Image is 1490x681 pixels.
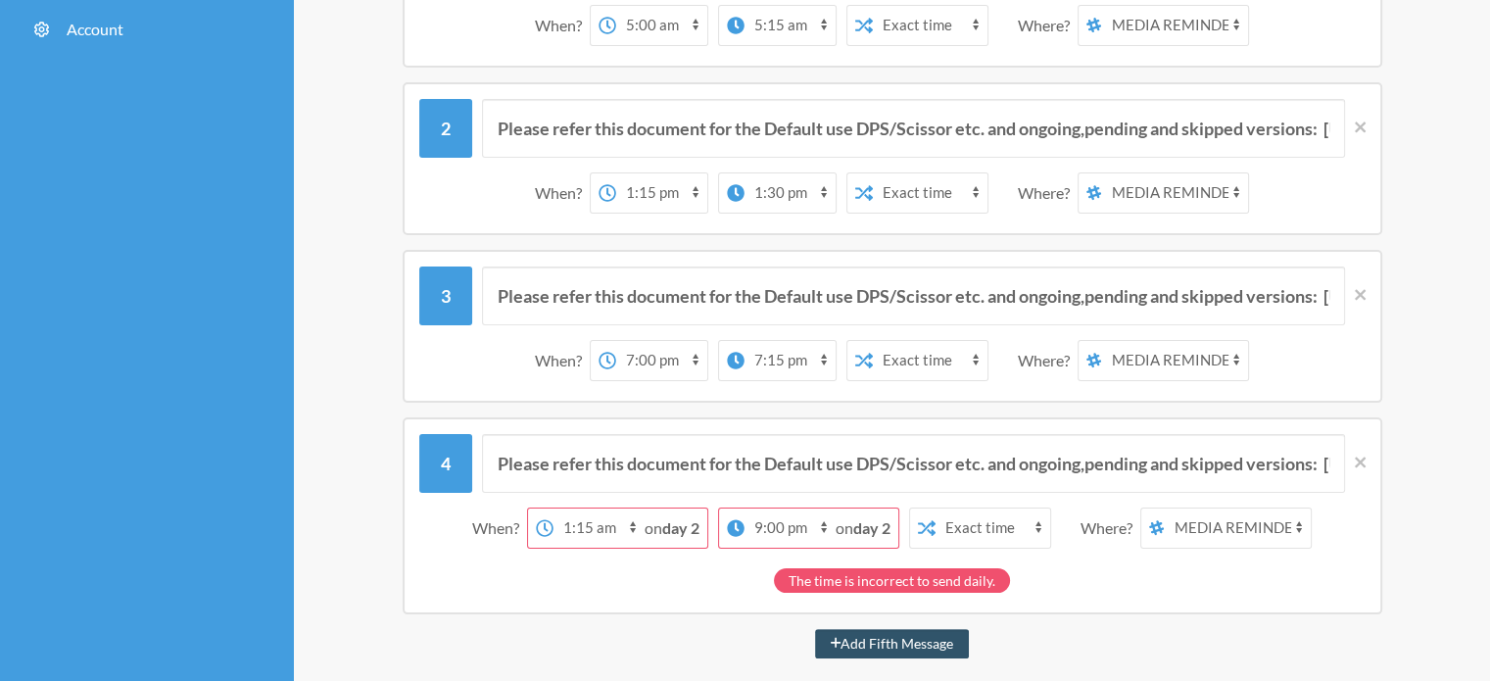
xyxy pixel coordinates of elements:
[815,629,970,658] button: Add Fifth Message
[482,434,1345,493] input: Message
[535,172,590,214] div: When?
[836,518,890,537] span: on
[774,568,1010,593] div: The time is incorrect to send daily.
[535,340,590,381] div: When?
[662,518,699,537] strong: day 2
[1081,508,1140,549] div: Where?
[1018,340,1078,381] div: Where?
[535,5,590,46] div: When?
[482,267,1345,325] input: Message
[1018,5,1078,46] div: Where?
[67,20,123,38] span: Account
[1018,172,1078,214] div: Where?
[472,508,527,549] div: When?
[645,518,699,537] span: on
[482,99,1345,158] input: Message
[15,8,279,51] a: Account
[853,518,890,537] strong: day 2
